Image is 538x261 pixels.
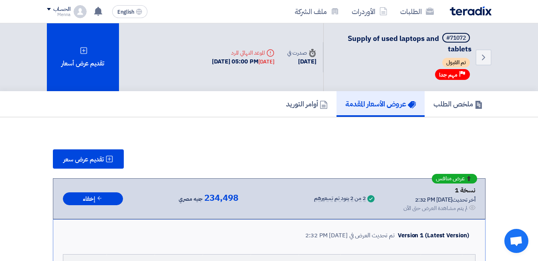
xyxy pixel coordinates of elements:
[442,58,470,67] span: تم القبول
[277,91,337,117] a: أوامر التوريد
[53,6,71,13] div: الحساب
[345,99,416,108] h5: عروض الأسعار المقدمة
[394,2,440,21] a: الطلبات
[345,2,394,21] a: الأوردرات
[74,5,87,18] img: profile_test.png
[286,99,328,108] h5: أوامر التوريد
[179,194,203,204] span: جنيه مصري
[305,231,395,240] div: تم تحديث العرض في [DATE] 2:32 PM
[314,196,366,202] div: 2 من 2 بنود تم تسعيرهم
[53,149,124,169] button: تقديم عرض سعر
[403,204,467,212] div: لم يتم مشاهدة العرض حتى الآن
[333,33,472,54] h5: Supply of used laptops and tablets
[287,49,316,57] div: صدرت في
[436,176,465,181] span: عرض منافس
[117,9,134,15] span: English
[63,156,104,163] span: تقديم عرض سعر
[348,33,472,54] span: Supply of used laptops and tablets
[47,12,71,17] div: Menna
[433,99,483,108] h5: ملخص الطلب
[288,2,345,21] a: ملف الشركة
[204,193,238,203] span: 234,498
[258,58,274,66] div: [DATE]
[63,192,123,206] button: إخفاء
[47,23,119,91] div: تقديم عرض أسعار
[337,91,425,117] a: عروض الأسعار المقدمة
[398,231,469,240] div: Version 1 (Latest Version)
[450,6,492,16] img: Teradix logo
[212,57,274,66] div: [DATE] 05:00 PM
[212,49,274,57] div: الموعد النهائي للرد
[287,57,316,66] div: [DATE]
[403,185,476,196] div: نسخة 1
[425,91,492,117] a: ملخص الطلب
[403,196,476,204] div: أخر تحديث [DATE] 2:32 PM
[504,229,528,253] a: Open chat
[446,35,466,41] div: #71072
[439,71,457,79] span: مهم جدا
[112,5,147,18] button: English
